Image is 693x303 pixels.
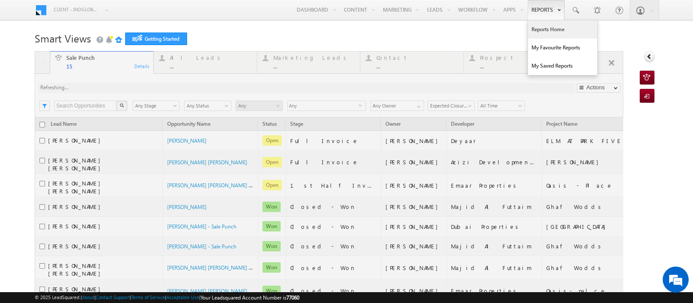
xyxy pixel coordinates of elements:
[131,294,165,300] a: Terms of Service
[82,294,94,300] a: About
[166,294,199,300] a: Acceptable Use
[286,294,299,301] span: 77060
[35,31,91,45] span: Smart Views
[528,20,597,39] a: Reports Home
[201,294,299,301] span: Your Leadsquared Account Number is
[125,33,187,45] a: Getting Started
[528,57,597,75] a: My Saved Reports
[35,293,299,302] span: © 2025 LeadSquared | | | | |
[54,5,99,14] span: Client - indglobal1 (77060)
[96,294,130,300] a: Contact Support
[528,39,597,57] a: My Favourite Reports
